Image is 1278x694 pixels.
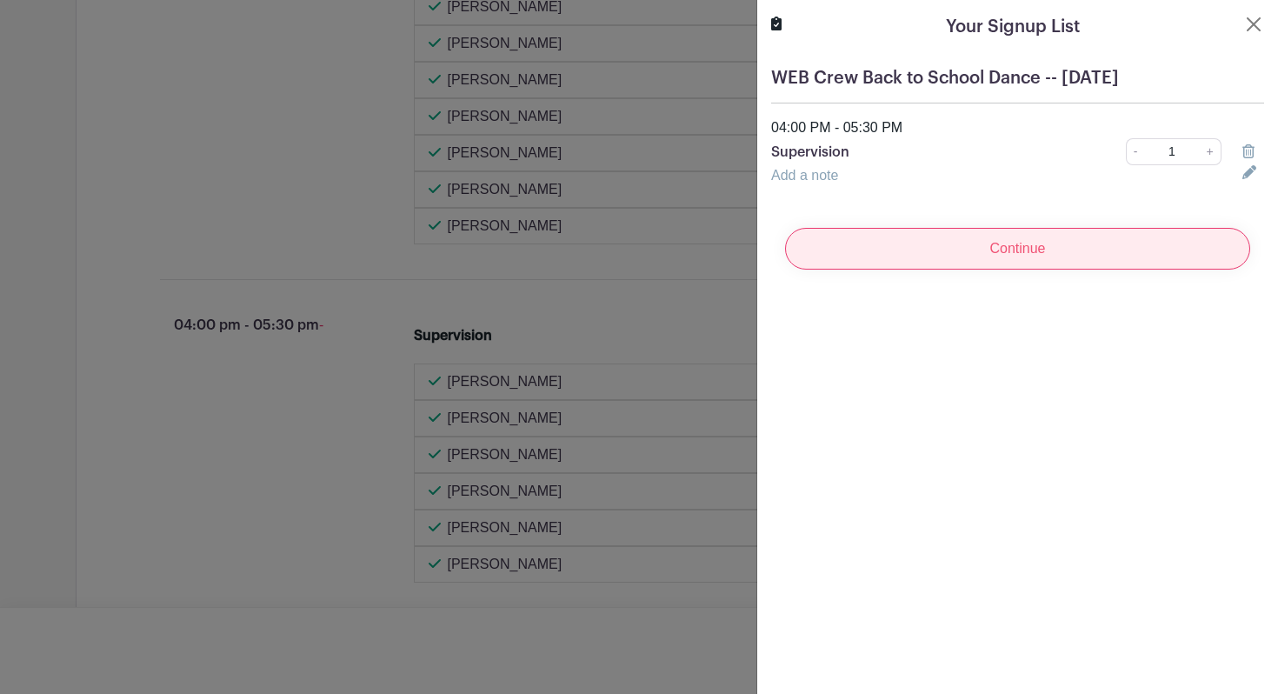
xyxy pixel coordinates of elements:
[771,68,1264,89] h5: WEB Crew Back to School Dance -- [DATE]
[1126,138,1145,165] a: -
[946,14,1080,40] h5: Your Signup List
[785,228,1250,270] input: Continue
[771,142,1050,163] p: Supervision
[761,117,1275,138] div: 04:00 PM - 05:30 PM
[1243,14,1264,35] button: Close
[1200,138,1221,165] a: +
[771,168,838,183] a: Add a note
